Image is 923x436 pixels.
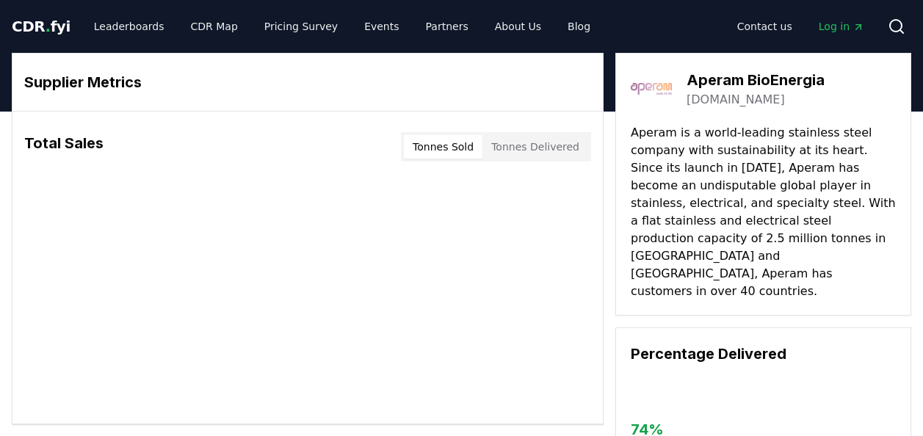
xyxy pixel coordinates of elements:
a: Blog [556,13,602,40]
a: Events [352,13,410,40]
h3: Total Sales [24,132,104,161]
span: . [46,18,51,35]
a: Leaderboards [82,13,176,40]
button: Tonnes Sold [404,135,482,159]
a: Contact us [725,13,804,40]
h3: Supplier Metrics [24,71,591,93]
h3: Percentage Delivered [631,343,896,365]
a: Pricing Survey [253,13,350,40]
span: CDR fyi [12,18,70,35]
img: Aperam BioEnergia-logo [631,68,672,109]
a: Log in [807,13,876,40]
span: Log in [819,19,864,34]
a: CDR Map [179,13,250,40]
nav: Main [725,13,876,40]
a: [DOMAIN_NAME] [687,91,785,109]
nav: Main [82,13,602,40]
button: Tonnes Delivered [482,135,588,159]
p: Aperam is a world-leading stainless steel company with sustainability at its heart. Since its lau... [631,124,896,300]
a: Partners [414,13,480,40]
a: CDR.fyi [12,16,70,37]
a: About Us [483,13,553,40]
h3: Aperam BioEnergia [687,69,825,91]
